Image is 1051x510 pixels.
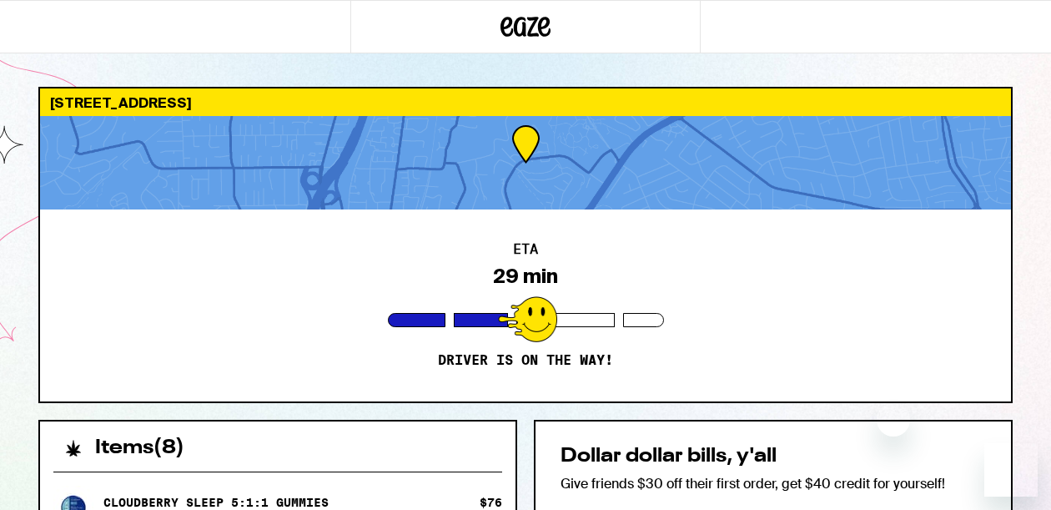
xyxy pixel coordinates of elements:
h2: Dollar dollar bills, y'all [561,447,986,467]
p: Cloudberry SLEEP 5:1:1 Gummies [103,496,329,509]
p: Give friends $30 off their first order, get $40 credit for yourself! [561,475,986,492]
div: $ 76 [480,496,502,509]
h2: ETA [513,243,538,256]
iframe: Close message [877,403,910,437]
div: [STREET_ADDRESS] [40,88,1011,116]
h2: Items ( 8 ) [95,438,184,458]
p: Driver is on the way! [438,352,613,369]
div: 29 min [493,265,558,288]
iframe: Button to launch messaging window [984,443,1038,497]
